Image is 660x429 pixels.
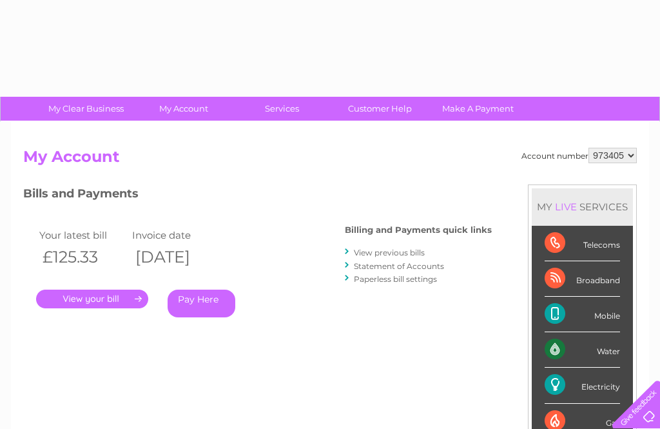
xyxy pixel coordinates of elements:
a: My Account [131,97,237,121]
div: Broadband [545,261,620,297]
a: Paperless bill settings [354,274,437,284]
a: Statement of Accounts [354,261,444,271]
div: Electricity [545,368,620,403]
div: Mobile [545,297,620,332]
td: Invoice date [129,226,222,244]
div: LIVE [552,201,579,213]
div: Water [545,332,620,368]
a: Make A Payment [425,97,531,121]
h2: My Account [23,148,637,172]
th: £125.33 [36,244,129,270]
a: My Clear Business [33,97,139,121]
div: MY SERVICES [532,188,633,225]
h3: Bills and Payments [23,185,492,207]
td: Your latest bill [36,226,129,244]
div: Account number [521,148,637,163]
a: . [36,290,148,308]
a: Services [229,97,335,121]
a: View previous bills [354,248,425,257]
a: Pay Here [168,290,235,317]
div: Telecoms [545,226,620,261]
th: [DATE] [129,244,222,270]
h4: Billing and Payments quick links [345,225,492,235]
a: Customer Help [327,97,433,121]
